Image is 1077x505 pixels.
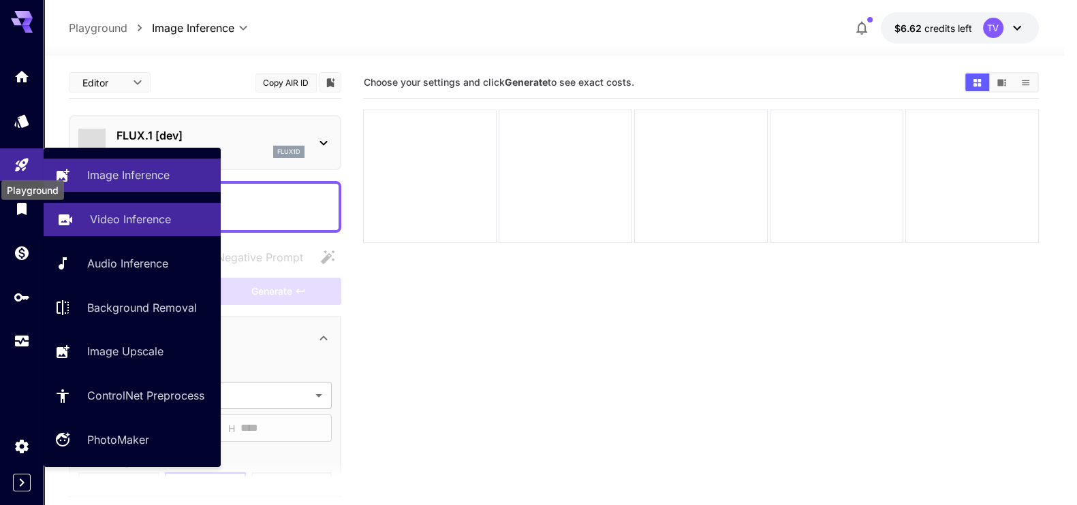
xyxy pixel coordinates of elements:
[14,328,30,345] div: Usage
[87,299,197,316] p: Background Removal
[363,76,634,88] span: Choose your settings and click to see exact costs.
[87,343,163,359] p: Image Upscale
[44,335,221,368] a: Image Upscale
[228,421,235,436] span: H
[990,74,1014,91] button: Show media in video view
[255,73,317,93] button: Copy AIR ID
[44,247,221,280] a: Audio Inference
[277,147,300,157] p: flux1d
[87,167,170,183] p: Image Inference
[14,68,30,85] div: Home
[14,112,30,129] div: Models
[14,200,30,217] div: Library
[44,203,221,236] a: Video Inference
[152,20,234,36] span: Image Inference
[894,21,972,35] div: $6.61504
[116,127,305,144] p: FLUX.1 [dev]
[894,22,924,34] span: $6.62
[82,76,125,90] span: Editor
[69,20,127,36] p: Playground
[1014,74,1037,91] button: Show media in list view
[44,423,221,457] a: PhotoMaker
[87,431,149,448] p: PhotoMaker
[1,180,64,200] div: Playground
[14,152,30,169] div: Playground
[881,12,1039,44] button: $6.61504
[324,74,337,91] button: Add to library
[924,22,972,34] span: credits left
[69,20,152,36] nav: breadcrumb
[217,249,303,265] span: Negative Prompt
[90,211,171,227] p: Video Inference
[13,474,31,491] button: Expand sidebar
[964,72,1039,93] div: Show media in grid viewShow media in video viewShow media in list view
[14,438,30,455] div: Settings
[44,159,221,192] a: Image Inference
[44,379,221,412] a: ControlNet Preprocess
[87,255,168,272] p: Audio Inference
[87,387,204,404] p: ControlNet Preprocess
[965,74,989,91] button: Show media in grid view
[44,291,221,324] a: Background Removal
[504,76,547,88] b: Generate
[189,248,314,265] span: Negative prompts are not compatible with the selected model.
[14,289,30,306] div: API Keys
[983,18,1003,38] div: TV
[14,244,30,261] div: Wallet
